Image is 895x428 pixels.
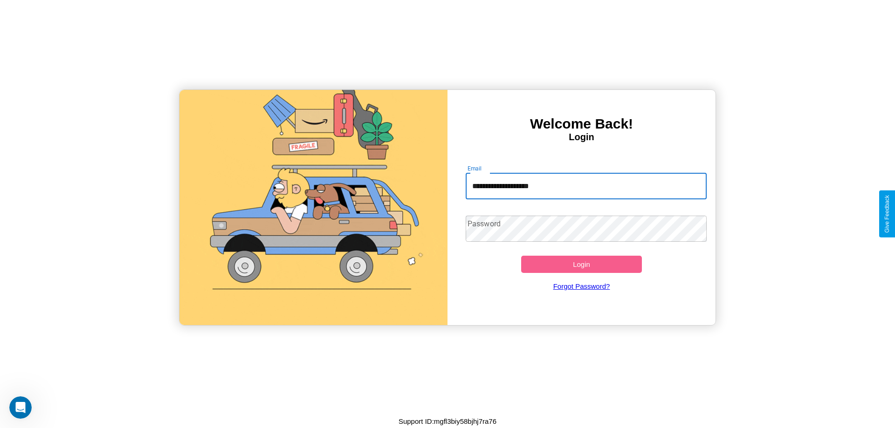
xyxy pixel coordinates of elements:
p: Support ID: mgfl3biy58bjhj7ra76 [399,415,496,428]
button: Login [521,256,642,273]
h4: Login [447,132,716,143]
div: Give Feedback [884,195,890,233]
h3: Welcome Back! [447,116,716,132]
a: Forgot Password? [461,273,702,299]
label: Email [468,164,482,172]
iframe: Intercom live chat [9,396,32,419]
img: gif [179,90,447,325]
